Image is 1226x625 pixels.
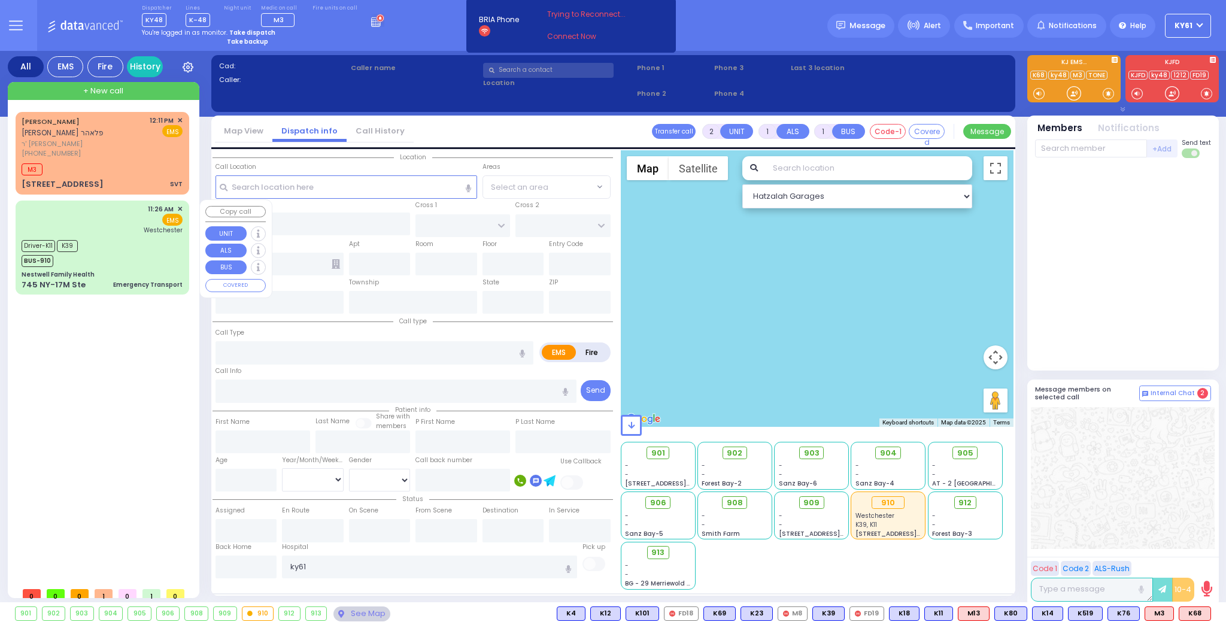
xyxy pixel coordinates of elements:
div: 912 [279,607,300,620]
span: [PERSON_NAME] פלאהר [22,128,104,138]
span: 913 [651,547,664,559]
label: Medic on call [261,5,299,12]
div: 908 [185,607,208,620]
span: 901 [651,447,665,459]
span: - [702,461,705,470]
div: 901 [16,607,37,620]
a: ky48 [1149,71,1170,80]
span: ר' [PERSON_NAME] [22,139,145,149]
span: 912 [958,497,972,509]
label: Caller: [219,75,347,85]
span: - [702,520,705,529]
span: Important [976,20,1014,31]
div: See map [333,606,390,621]
div: FD18 [664,606,699,621]
a: 1212 [1171,71,1189,80]
strong: Take backup [227,37,268,46]
span: 906 [650,497,666,509]
span: Help [1130,20,1146,31]
label: Areas [482,162,500,172]
div: BLS [590,606,621,621]
label: EMS [542,345,576,360]
span: Phone 1 [637,63,710,73]
label: Caller name [351,63,479,73]
label: Cross 2 [515,201,539,210]
span: 1 [142,589,160,598]
div: BLS [889,606,919,621]
label: Assigned [216,506,245,515]
label: Lines [186,5,210,12]
span: [STREET_ADDRESS][PERSON_NAME] [625,479,738,488]
label: Gender [349,456,372,465]
span: - [625,511,629,520]
div: BLS [924,606,953,621]
button: Map camera controls [984,345,1007,369]
button: Copy call [205,206,266,217]
span: - [932,511,936,520]
div: M8 [778,606,808,621]
label: Age [216,456,227,465]
label: Entry Code [549,239,583,249]
label: Last Name [315,417,350,426]
img: red-radio-icon.svg [855,611,861,617]
label: Fire units on call [312,5,357,12]
div: M3 [1145,606,1174,621]
label: Turn off text [1182,147,1201,159]
div: K69 [703,606,736,621]
div: 913 [306,607,327,620]
label: Hospital [282,542,308,552]
input: Search location [765,156,972,180]
button: KY61 [1165,14,1211,38]
div: K12 [590,606,621,621]
span: 2 [1197,388,1208,399]
div: 904 [99,607,123,620]
span: Alert [924,20,941,31]
span: Driver-K11 [22,240,55,252]
div: BLS [1068,606,1103,621]
label: Call Type [216,328,244,338]
div: BLS [994,606,1027,621]
button: Covered [909,124,945,139]
button: Code 2 [1061,561,1091,576]
a: Dispatch info [272,125,347,136]
span: - [932,461,936,470]
button: Code 1 [1031,561,1059,576]
span: Message [849,20,885,32]
span: Internal Chat [1151,389,1195,398]
span: EMS [162,125,183,137]
div: ALS [1179,606,1211,621]
button: Notifications [1098,122,1160,135]
span: + New call [83,85,123,97]
div: Fire [87,56,123,77]
label: Destination [482,506,518,515]
label: Last 3 location [791,63,899,73]
span: [STREET_ADDRESS][PERSON_NAME] [855,529,969,538]
span: - [779,461,782,470]
img: red-radio-icon.svg [669,611,675,617]
img: comment-alt.png [1142,391,1148,397]
span: K-48 [186,13,210,27]
span: Patient info [389,405,436,414]
span: - [702,511,705,520]
button: Toggle fullscreen view [984,156,1007,180]
label: First Name [216,417,250,427]
button: BUS [205,260,247,275]
div: K23 [741,606,773,621]
label: Room [415,239,433,249]
div: BLS [557,606,585,621]
button: Show satellite imagery [669,156,728,180]
div: 909 [214,607,236,620]
h5: Message members on selected call [1035,386,1139,401]
span: KY61 [1175,20,1192,31]
span: 0 [119,589,136,598]
span: BUS-910 [22,255,53,267]
span: Other building occupants [332,259,340,269]
span: KY48 [142,13,166,27]
label: In Service [549,506,579,515]
label: Cross 1 [415,201,437,210]
button: COVERED [205,279,266,292]
div: K18 [889,606,919,621]
button: Show street map [627,156,669,180]
span: - [625,520,629,529]
label: Dispatcher [142,5,172,12]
